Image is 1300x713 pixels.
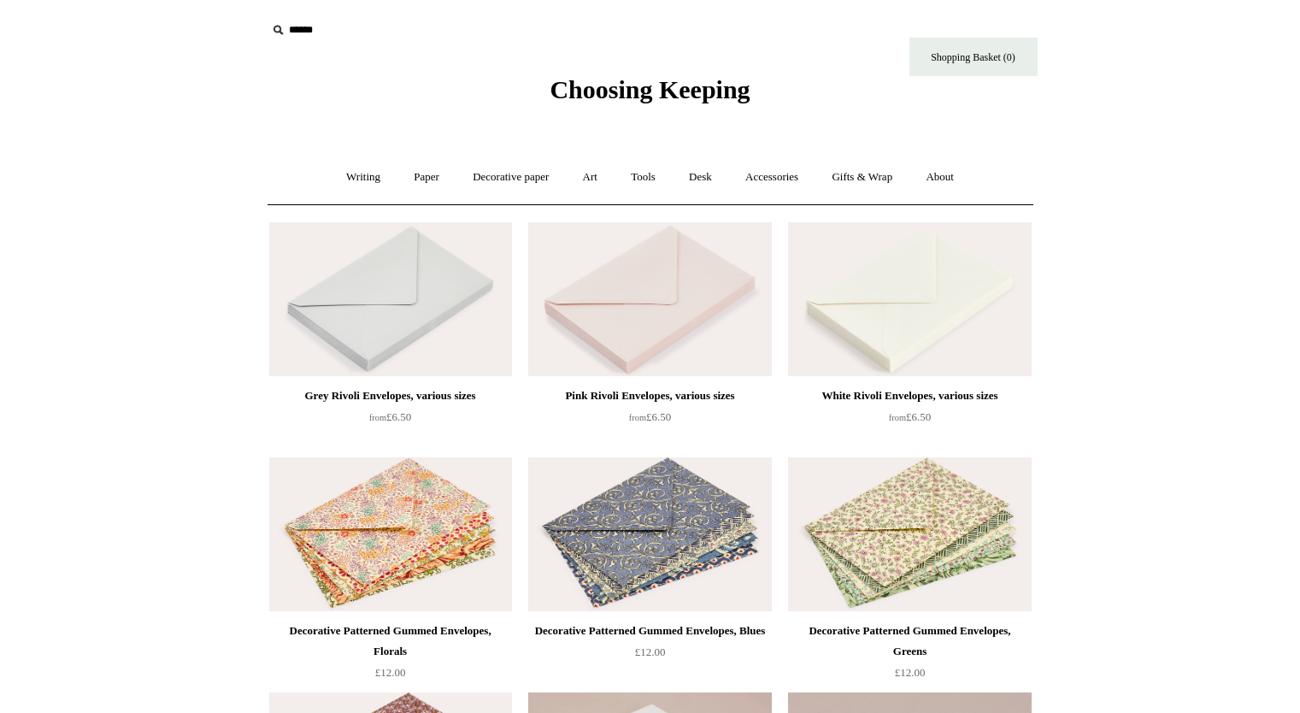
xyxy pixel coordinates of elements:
[635,645,666,658] span: £12.00
[331,155,396,200] a: Writing
[457,155,564,200] a: Decorative paper
[788,222,1031,376] a: White Rivoli Envelopes, various sizes White Rivoli Envelopes, various sizes
[274,621,508,662] div: Decorative Patterned Gummed Envelopes, Florals
[369,413,386,422] span: from
[895,666,926,679] span: £12.00
[629,413,646,422] span: from
[615,155,671,200] a: Tools
[568,155,613,200] a: Art
[369,410,411,423] span: £6.50
[629,410,671,423] span: £6.50
[528,386,771,456] a: Pink Rivoli Envelopes, various sizes from£6.50
[269,457,512,611] img: Decorative Patterned Gummed Envelopes, Florals
[792,386,1026,406] div: White Rivoli Envelopes, various sizes
[269,386,512,456] a: Grey Rivoli Envelopes, various sizes from£6.50
[528,222,771,376] img: Pink Rivoli Envelopes, various sizes
[889,410,931,423] span: £6.50
[398,155,455,200] a: Paper
[910,155,969,200] a: About
[528,457,771,611] img: Decorative Patterned Gummed Envelopes, Blues
[528,621,771,691] a: Decorative Patterned Gummed Envelopes, Blues £12.00
[730,155,814,200] a: Accessories
[816,155,908,200] a: Gifts & Wrap
[269,222,512,376] img: Grey Rivoli Envelopes, various sizes
[269,457,512,611] a: Decorative Patterned Gummed Envelopes, Florals Decorative Patterned Gummed Envelopes, Florals
[788,457,1031,611] img: Decorative Patterned Gummed Envelopes, Greens
[550,75,750,103] span: Choosing Keeping
[889,413,906,422] span: from
[788,222,1031,376] img: White Rivoli Envelopes, various sizes
[528,457,771,611] a: Decorative Patterned Gummed Envelopes, Blues Decorative Patterned Gummed Envelopes, Blues
[532,621,767,641] div: Decorative Patterned Gummed Envelopes, Blues
[269,621,512,691] a: Decorative Patterned Gummed Envelopes, Florals £12.00
[674,155,727,200] a: Desk
[909,38,1038,76] a: Shopping Basket (0)
[788,457,1031,611] a: Decorative Patterned Gummed Envelopes, Greens Decorative Patterned Gummed Envelopes, Greens
[792,621,1026,662] div: Decorative Patterned Gummed Envelopes, Greens
[550,89,750,101] a: Choosing Keeping
[269,222,512,376] a: Grey Rivoli Envelopes, various sizes Grey Rivoli Envelopes, various sizes
[274,386,508,406] div: Grey Rivoli Envelopes, various sizes
[528,222,771,376] a: Pink Rivoli Envelopes, various sizes Pink Rivoli Envelopes, various sizes
[375,666,406,679] span: £12.00
[532,386,767,406] div: Pink Rivoli Envelopes, various sizes
[788,621,1031,691] a: Decorative Patterned Gummed Envelopes, Greens £12.00
[788,386,1031,456] a: White Rivoli Envelopes, various sizes from£6.50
